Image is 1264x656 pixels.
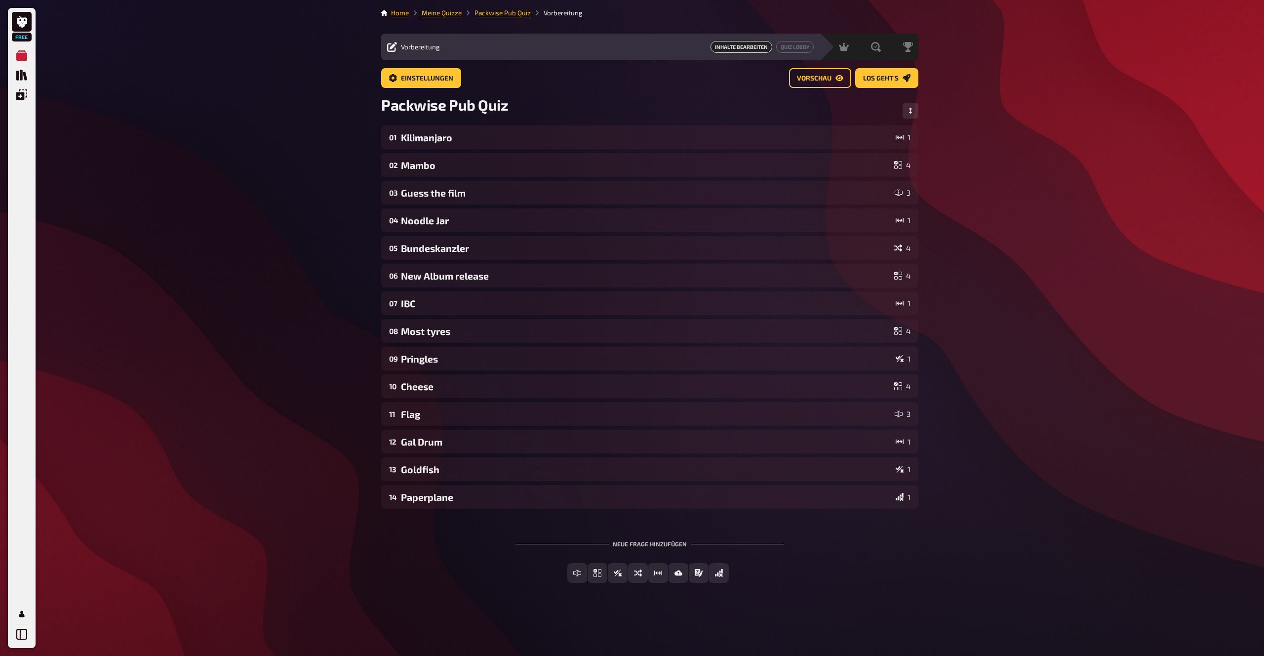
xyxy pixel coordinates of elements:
[12,85,32,105] a: Einblendungen
[389,382,397,391] div: 10
[903,103,918,119] button: Reihenfolge anpassen
[401,215,892,226] div: Noodle Jar
[401,381,890,392] div: Cheese
[895,410,910,418] div: 3
[389,133,397,142] div: 01
[422,9,462,17] a: Meine Quizze
[709,563,729,583] button: Offline Frage
[894,327,910,335] div: 4
[669,563,688,583] button: Bild-Antwort
[12,45,32,65] a: Meine Quizze
[531,8,583,18] li: Vorbereitung
[894,272,910,280] div: 4
[401,160,890,171] div: Mambo
[896,438,910,446] div: 1
[401,75,453,82] span: Einstellungen
[515,525,784,555] div: Neue Frage hinzufügen
[401,132,892,143] div: Kilimanjaro
[896,133,910,141] div: 1
[389,271,397,280] div: 06
[409,8,462,18] li: Meine Quizze
[389,216,397,225] div: 04
[12,65,32,85] a: Quiz Sammlung
[401,353,892,365] div: Pringles
[474,9,531,17] a: Packwise Pub Quiz
[588,563,607,583] button: Einfachauswahl
[401,464,892,475] div: Goldfish
[401,43,440,51] span: Vorbereitung
[401,326,890,337] div: Most tyres
[401,243,890,254] div: Bundeskanzler
[896,299,910,307] div: 1
[12,604,32,624] a: Mein Konto
[401,409,891,420] div: Flag
[381,68,461,88] a: Einstellungen
[628,563,648,583] button: Sortierfrage
[389,410,397,418] div: 11
[896,465,910,473] div: 1
[401,270,890,282] div: New Album release
[381,96,508,114] span: Packwise Pub Quiz
[389,299,397,308] div: 07
[567,563,587,583] button: Freitext Eingabe
[389,244,397,252] div: 05
[789,68,851,88] a: Vorschau
[462,8,531,18] li: Packwise Pub Quiz
[401,298,892,309] div: IBC
[13,34,31,40] span: Free
[389,465,397,474] div: 13
[391,9,409,17] a: Home
[401,187,891,199] div: Guess the film
[389,437,397,446] div: 12
[895,189,910,197] div: 3
[648,563,668,583] button: Schätzfrage
[608,563,628,583] button: Wahr / Falsch
[389,354,397,363] div: 09
[711,41,772,53] span: Inhalte Bearbeiten
[894,244,910,252] div: 4
[894,382,910,390] div: 4
[776,41,814,53] a: Quiz Lobby
[391,8,409,18] li: Home
[894,161,910,169] div: 4
[389,188,397,197] div: 03
[389,161,397,169] div: 02
[689,563,709,583] button: Prosa (Langtext)
[389,327,397,335] div: 08
[855,68,918,88] a: Los geht's
[389,492,397,501] div: 14
[401,436,892,448] div: Gal Drum
[896,216,910,224] div: 1
[401,492,892,503] div: Paperplane
[797,75,831,82] span: Vorschau
[896,355,910,363] div: 1
[896,493,910,501] div: 1
[863,75,899,82] span: Los geht's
